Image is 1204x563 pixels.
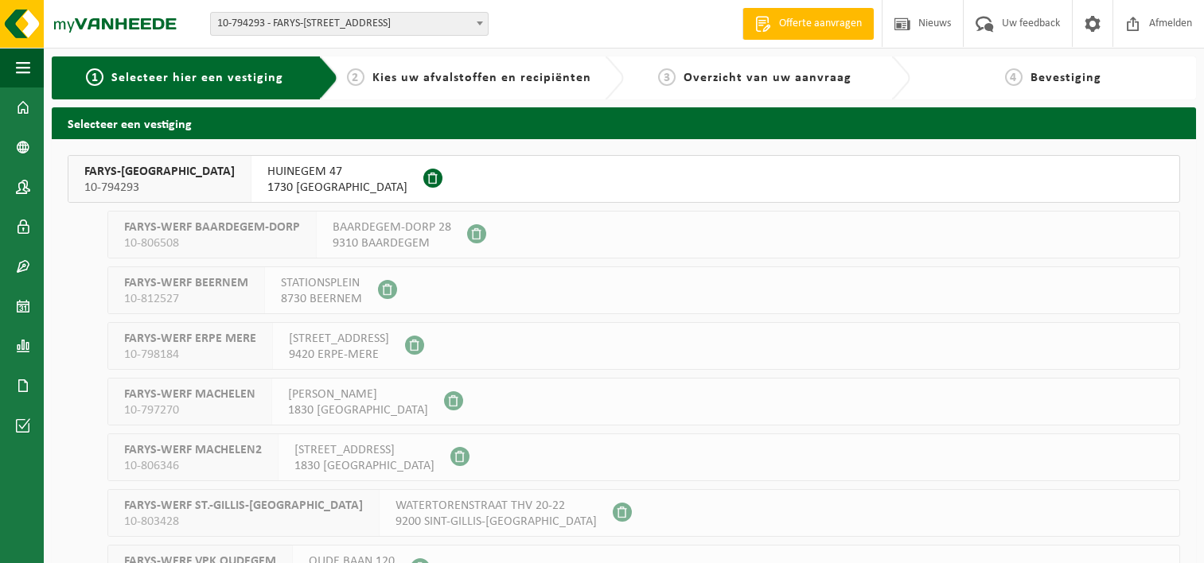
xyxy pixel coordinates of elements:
span: 2 [347,68,364,86]
span: 10-794293 [84,180,235,196]
span: 10-803428 [124,514,363,530]
span: 1830 [GEOGRAPHIC_DATA] [294,458,434,474]
span: FARYS-[GEOGRAPHIC_DATA] [84,164,235,180]
span: 9200 SINT-GILLIS-[GEOGRAPHIC_DATA] [395,514,597,530]
span: 9420 ERPE-MERE [289,347,389,363]
span: WATERTORENSTRAAT THV 20-22 [395,498,597,514]
span: FARYS-WERF ST.-GILLIS-[GEOGRAPHIC_DATA] [124,498,363,514]
span: BAARDEGEM-DORP 28 [333,219,451,235]
span: 10-797270 [124,402,255,418]
span: Bevestiging [1031,72,1101,84]
a: Offerte aanvragen [742,8,874,40]
span: 8730 BEERNEM [281,291,362,307]
span: FARYS-WERF MACHELEN [124,386,255,402]
span: Selecteer hier een vestiging [111,72,283,84]
span: STATIONSPLEIN [281,275,362,291]
span: 10-794293 - FARYS-ASSE - 1730 ASSE, HUINEGEM 47 [210,12,489,36]
span: 4 [1005,68,1023,86]
span: Offerte aanvragen [775,16,866,32]
span: FARYS-WERF MACHELEN2 [124,442,262,458]
span: 1830 [GEOGRAPHIC_DATA] [288,402,428,418]
span: 1730 [GEOGRAPHIC_DATA] [267,180,407,196]
span: 3 [658,68,676,86]
span: FARYS-WERF BAARDEGEM-DORP [124,219,300,235]
span: [STREET_ADDRESS] [289,331,389,347]
span: [STREET_ADDRESS] [294,442,434,458]
button: FARYS-[GEOGRAPHIC_DATA] 10-794293 HUINEGEM 471730 [GEOGRAPHIC_DATA] [68,155,1180,203]
span: HUINEGEM 47 [267,164,407,180]
span: Kies uw afvalstoffen en recipiënten [372,72,591,84]
span: 10-812527 [124,291,248,307]
span: 10-806346 [124,458,262,474]
span: 9310 BAARDEGEM [333,235,451,251]
h2: Selecteer een vestiging [52,107,1196,138]
span: FARYS-WERF BEERNEM [124,275,248,291]
span: FARYS-WERF ERPE MERE [124,331,256,347]
span: 10-806508 [124,235,300,251]
span: 10-798184 [124,347,256,363]
span: Overzicht van uw aanvraag [684,72,851,84]
span: [PERSON_NAME] [288,386,428,402]
span: 1 [86,68,103,86]
span: 10-794293 - FARYS-ASSE - 1730 ASSE, HUINEGEM 47 [211,13,488,35]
